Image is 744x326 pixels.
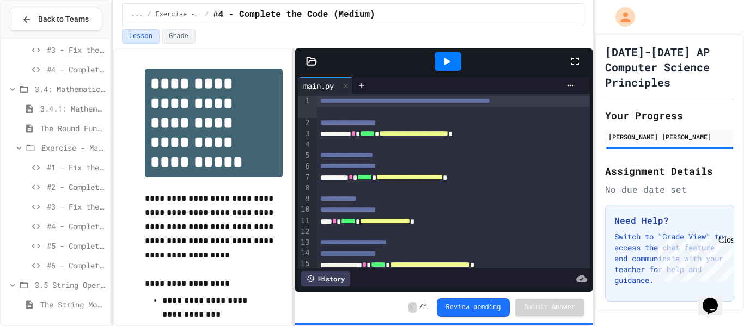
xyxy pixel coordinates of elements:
[47,44,106,56] span: #3 - Fix the Code (Medium)
[298,172,312,183] div: 7
[298,118,312,128] div: 2
[298,96,312,118] div: 1
[614,214,725,227] h3: Need Help?
[298,128,312,139] div: 3
[654,235,733,281] iframe: chat widget
[10,8,101,31] button: Back to Teams
[298,161,312,172] div: 6
[38,14,89,25] span: Back to Teams
[608,132,731,142] div: [PERSON_NAME] [PERSON_NAME]
[298,226,312,237] div: 12
[47,220,106,232] span: #4 - Complete the Code (Medium)
[47,201,106,212] span: #3 - Fix the Code (Medium)
[47,181,106,193] span: #2 - Complete the Code (Easy)
[298,248,312,259] div: 14
[131,10,143,19] span: ...
[40,122,106,134] span: The Round Function
[156,10,200,19] span: Exercise - Hello, World!
[298,204,312,215] div: 10
[419,303,423,312] span: /
[147,10,151,19] span: /
[698,282,733,315] iframe: chat widget
[40,299,106,310] span: The String Module
[35,83,106,95] span: 3.4: Mathematical Operators
[205,10,209,19] span: /
[524,303,575,312] span: Submit Answer
[298,80,339,91] div: main.py
[298,194,312,205] div: 9
[408,302,417,313] span: -
[162,29,196,44] button: Grade
[47,240,106,251] span: #5 - Complete the Code (Hard)
[298,77,353,94] div: main.py
[35,279,106,291] span: 3.5 String Operators
[605,44,734,90] h1: [DATE]-[DATE] AP Computer Science Principles
[298,150,312,161] div: 5
[47,260,106,271] span: #6 - Complete the Code (Hard)
[298,216,312,226] div: 11
[122,29,160,44] button: Lesson
[437,298,510,317] button: Review pending
[298,139,312,150] div: 4
[47,64,106,75] span: #4 - Complete the Code (Medium)
[424,303,428,312] span: 1
[605,183,734,196] div: No due date set
[614,231,725,286] p: Switch to "Grade View" to access the chat feature and communicate with your teacher for help and ...
[213,8,375,21] span: #4 - Complete the Code (Medium)
[298,183,312,194] div: 8
[47,162,106,173] span: #1 - Fix the Code (Easy)
[4,4,75,69] div: Chat with us now!Close
[605,108,734,123] h2: Your Progress
[298,259,312,269] div: 15
[41,142,106,153] span: Exercise - Mathematical Operators
[301,271,350,286] div: History
[605,163,734,179] h2: Assignment Details
[604,4,638,29] div: My Account
[515,299,584,316] button: Submit Answer
[40,103,106,114] span: 3.4.1: Mathematical Operators
[298,237,312,248] div: 13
